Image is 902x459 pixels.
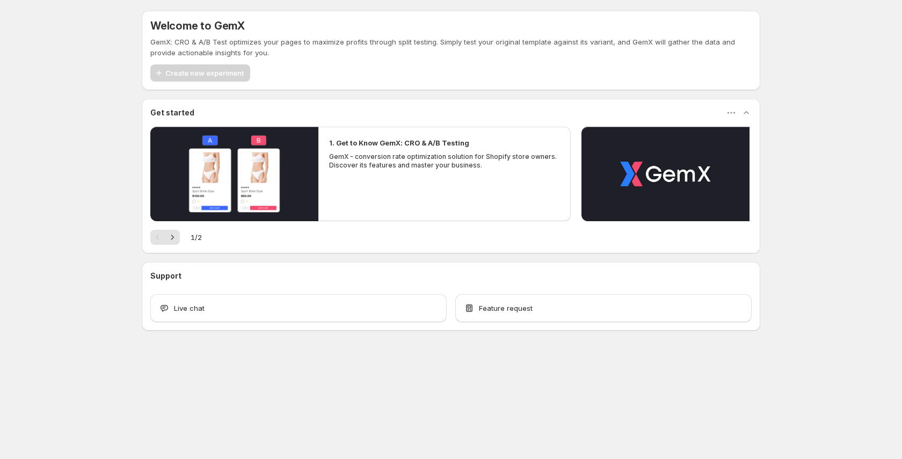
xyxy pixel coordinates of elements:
[150,127,318,221] button: Play video
[174,303,205,314] span: Live chat
[581,127,750,221] button: Play video
[191,232,202,243] span: 1 / 2
[150,19,245,32] h5: Welcome to GemX
[329,152,560,170] p: GemX - conversion rate optimization solution for Shopify store owners. Discover its features and ...
[150,107,194,118] h3: Get started
[165,230,180,245] button: Next
[479,303,533,314] span: Feature request
[150,271,181,281] h3: Support
[150,230,180,245] nav: Pagination
[329,137,469,148] h2: 1. Get to Know GemX: CRO & A/B Testing
[150,37,752,58] p: GemX: CRO & A/B Test optimizes your pages to maximize profits through split testing. Simply test ...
